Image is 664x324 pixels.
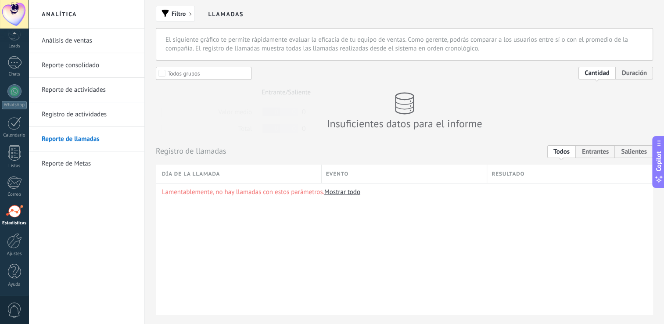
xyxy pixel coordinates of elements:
[616,67,653,79] span: Duración
[2,282,27,288] div: Ayuda
[2,101,27,109] div: WhatsApp
[2,251,27,257] div: Ajustes
[29,127,144,151] li: Reporte de llamadas
[2,133,27,138] div: Calendario
[42,102,136,127] a: Registro de actividades
[29,151,144,176] li: Reporte de Metas
[326,170,349,178] span: Evento
[162,188,647,196] p: Lamentablemente, no hay llamadas con estos parámetros.
[2,192,27,198] div: Correo
[165,36,643,53] p: El siguiente gráfico te permite rápidamente evaluar la eficacia de tu equipo de ventas. Como gere...
[2,43,27,49] div: Leads
[2,163,27,169] div: Listas
[29,53,144,78] li: Reporte consolidado
[29,29,144,53] li: Análisis de ventas
[2,72,27,77] div: Chats
[654,151,663,172] span: Copilot
[162,170,220,178] span: Día de la llamada
[492,170,524,178] span: Resultado
[2,220,27,226] div: Estadísticas
[42,29,136,53] a: Análisis de ventas
[172,11,186,17] span: Filtro
[42,78,136,102] a: Reporte de actividades
[326,117,484,130] div: Insuficientes datos para el informe
[324,188,360,196] a: Mostrar todo
[156,6,195,22] button: Filtro
[547,145,576,158] span: Todos
[42,151,136,176] a: Reporte de Metas
[156,146,653,156] div: Registro de llamadas
[29,102,144,127] li: Registro de actividades
[42,127,136,151] a: Reporte de llamadas
[42,53,136,78] a: Reporte consolidado
[29,78,144,102] li: Reporte de actividades
[168,70,200,77] div: Todos grupos
[615,145,653,158] span: Salientes
[576,145,615,158] span: Entrantes
[578,67,616,79] span: Cantidad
